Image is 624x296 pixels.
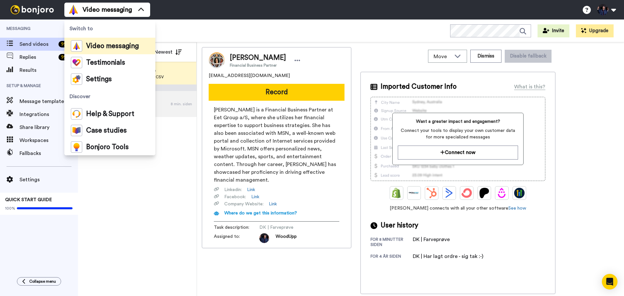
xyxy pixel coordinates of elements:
[64,139,155,155] a: Bonjoro Tools
[149,45,187,58] button: Newest
[444,188,454,198] img: ActiveCampaign
[470,50,501,63] button: Dismiss
[209,52,225,69] img: Image of Michala Ravn
[209,84,344,101] button: Record
[413,252,483,260] div: DK | Har lagt ordre - sig tak :-)
[64,38,155,54] a: Video messaging
[224,194,246,200] span: Facebook :
[58,54,71,60] div: 99 +
[224,187,242,193] span: Linkedin :
[214,224,259,231] span: Task description :
[5,198,52,202] span: QUICK START GUIDE
[381,82,457,92] span: Imported Customer Info
[370,237,413,247] div: for 8 minutter siden
[86,59,125,66] span: Testimonials
[479,188,489,198] img: Patreon
[224,201,264,207] span: Company Website :
[230,63,286,68] span: Financial Business Partner
[64,87,155,106] span: Discover
[209,72,290,79] span: [EMAIL_ADDRESS][DOMAIN_NAME]
[398,118,518,125] span: Want a greater impact and engagement?
[86,76,112,83] span: Settings
[83,5,132,14] span: Video messaging
[19,40,56,48] span: Send videos
[64,54,155,71] a: Testimonials
[230,53,286,63] span: [PERSON_NAME]
[391,188,402,198] img: Shopify
[19,97,78,105] span: Message template
[19,110,78,118] span: Integrations
[71,141,82,153] img: bj-tools-colored.svg
[514,188,525,198] img: GoHighLevel
[19,136,78,144] span: Workspaces
[508,206,526,211] a: See how
[276,233,297,243] span: WoodUpp
[251,194,259,200] a: Link
[86,127,127,134] span: Case studies
[247,187,255,193] a: Link
[214,233,259,243] span: Assigned to:
[19,123,78,131] span: Share library
[426,188,437,198] img: Hubspot
[602,274,617,290] div: Open Intercom Messenger
[413,236,450,243] div: DK | Farveprøve
[71,57,82,68] img: tm-color.svg
[409,188,419,198] img: Ontraport
[64,71,155,87] a: Settings
[19,176,78,184] span: Settings
[497,188,507,198] img: Drip
[19,149,78,157] span: Fallbacks
[71,73,82,85] img: settings-colored.svg
[434,53,451,60] span: Move
[29,279,56,284] span: Collapse menu
[8,5,57,14] img: bj-logo-header-white.svg
[64,19,155,38] span: Switch to
[19,66,78,74] span: Results
[86,144,129,150] span: Bonjoro Tools
[576,24,614,37] button: Upgrade
[224,211,297,215] span: Where do we get this information?
[71,125,82,136] img: case-study-colored.svg
[86,43,139,49] span: Video messaging
[514,83,545,91] div: What is this?
[461,188,472,198] img: ConvertKit
[17,277,61,286] button: Collapse menu
[259,224,321,231] span: DK | Farveprøve
[5,206,15,211] span: 100%
[398,146,518,160] button: Connect now
[505,50,552,63] button: Disable fallback
[214,106,339,184] span: [PERSON_NAME] is a Financial Business Partner at Eet Group a/S, where she utilizes her financial ...
[370,254,413,260] div: for 4 år siden
[259,233,269,243] img: 66546940-14f6-4e07-b061-0f64fbfd6493-1589472754.jpg
[269,201,277,207] a: Link
[64,122,155,139] a: Case studies
[58,41,71,47] div: 99 +
[381,221,418,230] span: User history
[64,106,155,122] a: Help & Support
[370,205,545,212] span: [PERSON_NAME] connects with all your other software
[68,5,79,15] img: vm-color.svg
[19,53,56,61] span: Replies
[398,127,518,140] span: Connect your tools to display your own customer data for more specialized messages
[71,40,82,52] img: vm-color.svg
[171,101,193,107] div: 8 min. siden
[538,24,569,37] button: Invite
[86,111,134,117] span: Help & Support
[71,108,82,120] img: help-and-support-colored.svg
